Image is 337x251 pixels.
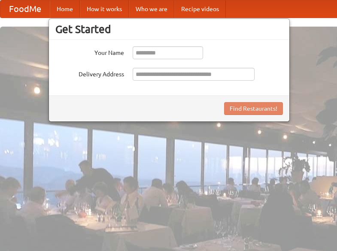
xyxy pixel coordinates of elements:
[0,0,50,18] a: FoodMe
[224,102,283,115] button: Find Restaurants!
[55,23,283,36] h3: Get Started
[80,0,129,18] a: How it works
[55,68,124,79] label: Delivery Address
[50,0,80,18] a: Home
[174,0,226,18] a: Recipe videos
[129,0,174,18] a: Who we are
[55,46,124,57] label: Your Name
